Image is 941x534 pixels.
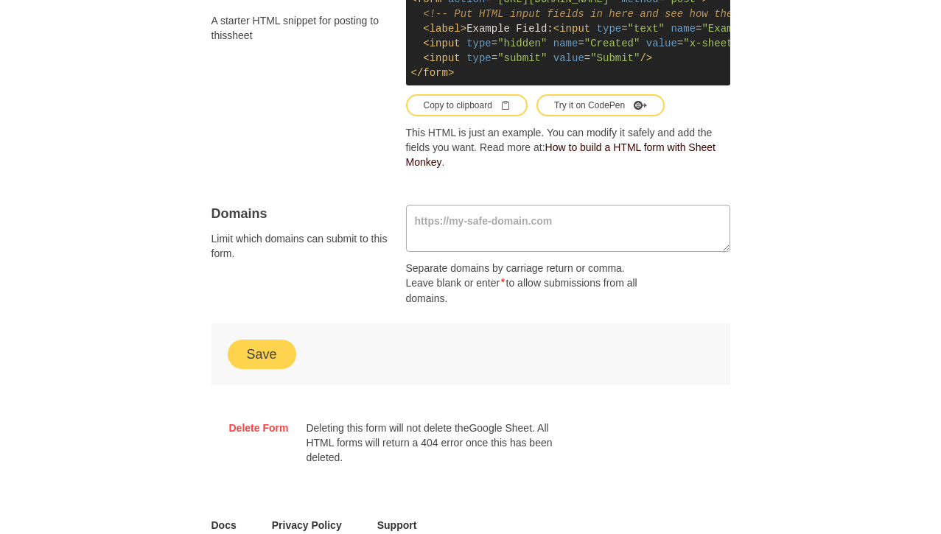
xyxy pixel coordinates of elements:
a: Delete Form [229,421,289,435]
span: = [492,38,497,49]
span: < [423,52,429,64]
span: </ [411,67,424,79]
span: name [671,23,696,35]
svg: Clipboard [501,101,510,110]
span: "hidden" [497,38,547,49]
span: "Example Header" [702,23,800,35]
span: "x-sheetmonkey-current-date-time" [683,38,887,49]
div: Copy to clipboard [424,99,510,112]
span: Limit which domains can submit to this form. [211,231,388,261]
h4: Domains [211,205,388,222]
span: A starter HTML snippet for posting to this sheet [211,13,388,43]
span: = [492,52,497,64]
span: < [553,23,559,35]
span: = [578,38,584,49]
span: type [597,23,622,35]
span: <!-- Put HTML input fields in here and see how they fill up your sheet --> [423,8,881,20]
span: type [466,38,492,49]
span: = [584,52,590,64]
span: "text" [628,23,665,35]
span: input [430,38,461,49]
button: Save [229,341,295,368]
span: = [696,23,702,35]
span: = [621,23,627,35]
span: "Created" [584,38,640,49]
div: Try it on CodePen [554,99,647,112]
span: < [423,23,429,35]
span: > [461,23,466,35]
p: Separate domains by carriage return or comma. Leave blank or enter to allow submissions from all ... [406,261,654,306]
span: = [677,38,683,49]
button: Copy to clipboardClipboard [406,94,528,116]
button: Try it on CodePen [536,94,665,116]
span: input [430,52,461,64]
span: label [430,23,461,35]
span: value [553,52,584,64]
span: "Submit" [590,52,640,64]
p: Deleting this form will not delete the Google Sheet . All HTML forms will return a 404 error once... [306,421,553,465]
span: > [448,67,454,79]
span: name [553,38,578,49]
span: < [423,38,429,49]
a: Support [377,518,417,533]
span: type [466,52,492,64]
a: Privacy Policy [272,518,342,533]
span: input [559,23,590,35]
a: How to build a HTML form with Sheet Monkey [406,141,716,168]
span: value [646,38,677,49]
span: form [423,67,448,79]
span: "submit" [497,52,547,64]
a: Docs [211,518,237,533]
p: This HTML is just an example. You can modify it safely and add the fields you want. Read more at: . [406,125,730,169]
span: /> [640,52,652,64]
